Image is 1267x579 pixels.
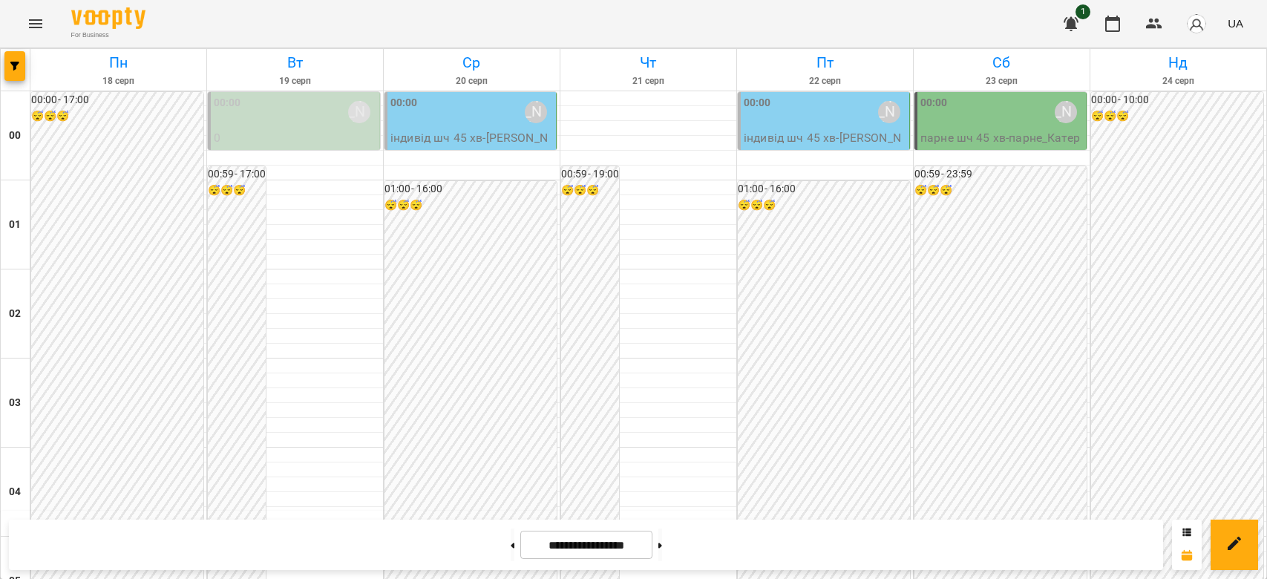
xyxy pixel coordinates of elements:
button: Menu [18,6,53,42]
h6: 01:00 - 16:00 [738,181,910,197]
h6: 20 серп [386,74,557,88]
h6: 19 серп [209,74,381,88]
h6: 00:59 - 19:00 [561,166,619,183]
p: парне шч 45 хв (парне_Катериняк) [214,147,376,182]
h6: 04 [9,484,21,500]
img: Voopty Logo [71,7,145,29]
h6: 01:00 - 16:00 [384,181,557,197]
h6: 😴😴😴 [738,197,910,214]
p: індивід шч 45 хв - [PERSON_NAME] [744,129,906,164]
h6: 00:00 - 10:00 [1091,92,1263,108]
h6: 18 серп [33,74,204,88]
label: 00:00 [744,95,771,111]
h6: 21 серп [563,74,734,88]
h6: 22 серп [739,74,911,88]
h6: 00:59 - 23:59 [914,166,1087,183]
button: UA [1222,10,1249,37]
div: Олійник Валентин [878,101,900,123]
label: 00:00 [390,95,418,111]
h6: 00:59 - 17:00 [208,166,266,183]
h6: 23 серп [916,74,1087,88]
h6: 00:00 - 17:00 [31,92,203,108]
h6: Сб [916,51,1087,74]
h6: 01 [9,217,21,233]
h6: 😴😴😴 [561,183,619,199]
h6: 03 [9,395,21,411]
h6: 😴😴😴 [914,183,1087,199]
img: avatar_s.png [1186,13,1207,34]
p: 0 [214,129,376,147]
div: Олійник Валентин [348,101,370,123]
h6: 😴😴😴 [1091,108,1263,125]
span: 1 [1076,4,1090,19]
h6: Нд [1093,51,1264,74]
div: Олійник Валентин [1055,101,1077,123]
label: 00:00 [920,95,948,111]
h6: 02 [9,306,21,322]
h6: Пн [33,51,204,74]
span: For Business [71,30,145,40]
p: парне шч 45 хв - парне_Катериняк [920,129,1083,164]
h6: Вт [209,51,381,74]
h6: 😴😴😴 [384,197,557,214]
h6: 00 [9,128,21,144]
h6: Чт [563,51,734,74]
h6: 😴😴😴 [31,108,203,125]
div: Олійник Валентин [525,101,547,123]
label: 00:00 [214,95,241,111]
h6: Ср [386,51,557,74]
h6: 😴😴😴 [208,183,266,199]
p: індивід шч 45 хв - [PERSON_NAME] [390,129,553,164]
h6: 24 серп [1093,74,1264,88]
span: UA [1228,16,1243,31]
h6: Пт [739,51,911,74]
